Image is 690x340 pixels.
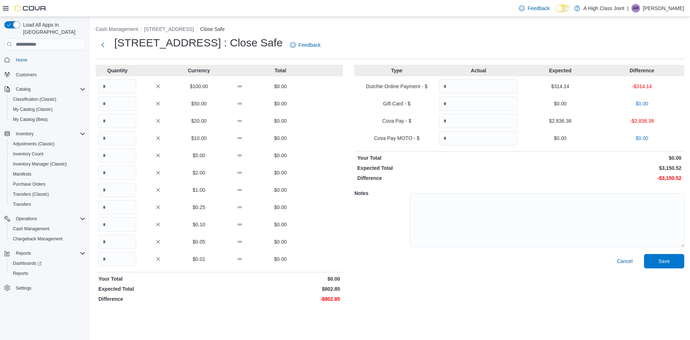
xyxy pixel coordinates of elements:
[10,140,57,148] a: Adjustments (Classic)
[10,235,86,243] span: Chargeback Management
[13,226,49,232] span: Cash Management
[10,170,86,178] span: Manifests
[10,105,86,114] span: My Catalog (Classic)
[13,117,48,122] span: My Catalog (Beta)
[10,95,86,104] span: Classification (Classic)
[16,131,33,137] span: Inventory
[13,151,43,157] span: Inventory Count
[1,129,88,139] button: Inventory
[98,131,136,145] input: Quantity
[357,117,436,124] p: Cova Pay - $
[262,135,299,142] p: $0.00
[13,214,86,223] span: Operations
[180,83,218,90] p: $100.00
[180,204,218,211] p: $0.25
[98,295,218,303] p: Difference
[10,115,51,124] a: My Catalog (Beta)
[10,150,46,158] a: Inventory Count
[262,100,299,107] p: $0.00
[521,164,681,172] p: $3,150.52
[556,5,571,12] input: Dark Mode
[7,104,88,114] button: My Catalog (Classic)
[13,191,49,197] span: Transfers (Classic)
[10,180,86,189] span: Purchase Orders
[357,100,436,107] p: Gift Card - $
[180,117,218,124] p: $20.00
[16,285,31,291] span: Settings
[262,117,299,124] p: $0.00
[96,38,110,52] button: Next
[603,83,681,90] p: -$314.14
[13,55,86,64] span: Home
[13,284,34,293] a: Settings
[180,135,218,142] p: $10.00
[1,84,88,94] button: Catalog
[180,67,218,74] p: Currency
[13,141,55,147] span: Adjustments (Classic)
[627,4,629,13] p: |
[98,217,136,232] input: Quantity
[16,57,27,63] span: Home
[439,67,518,74] p: Actual
[180,100,218,107] p: $50.00
[603,135,681,142] p: $0.00
[114,36,283,50] h1: [STREET_ADDRESS] : Close Safe
[7,258,88,268] a: Dashboards
[98,79,136,94] input: Quantity
[262,204,299,211] p: $0.00
[357,164,518,172] p: Expected Total
[13,85,86,94] span: Catalog
[603,100,681,107] p: $0.00
[98,252,136,266] input: Quantity
[521,67,599,74] p: Expected
[516,1,552,15] a: Feedback
[262,67,299,74] p: Total
[221,295,340,303] p: -$802.85
[98,96,136,111] input: Quantity
[10,115,86,124] span: My Catalog (Beta)
[10,160,86,168] span: Inventory Manager (Classic)
[10,160,70,168] a: Inventory Manager (Classic)
[200,26,225,32] button: Close Safe
[603,67,681,74] p: Difference
[13,271,28,276] span: Reports
[10,200,34,209] a: Transfers
[10,225,86,233] span: Cash Management
[1,54,88,65] button: Home
[10,225,52,233] a: Cash Management
[10,190,52,199] a: Transfers (Classic)
[658,258,670,265] span: Save
[439,131,518,145] input: Quantity
[10,105,56,114] a: My Catalog (Classic)
[262,186,299,194] p: $0.00
[10,95,59,104] a: Classification (Classic)
[10,180,49,189] a: Purchase Orders
[13,56,30,64] a: Home
[13,85,33,94] button: Catalog
[521,100,599,107] p: $0.00
[98,285,218,293] p: Expected Total
[13,106,53,112] span: My Catalog (Classic)
[98,200,136,214] input: Quantity
[1,214,88,224] button: Operations
[521,83,599,90] p: $314.14
[180,255,218,263] p: $0.01
[16,72,37,78] span: Customers
[180,238,218,245] p: $0.05
[13,236,63,242] span: Chargeback Management
[13,130,86,138] span: Inventory
[10,140,86,148] span: Adjustments (Classic)
[10,269,86,278] span: Reports
[16,216,37,222] span: Operations
[180,169,218,176] p: $2.00
[98,166,136,180] input: Quantity
[13,260,42,266] span: Dashboards
[357,174,518,182] p: Difference
[644,254,684,268] button: Save
[7,169,88,179] button: Manifests
[1,283,88,293] button: Settings
[7,159,88,169] button: Inventory Manager (Classic)
[584,4,625,13] p: A High Class Joint
[96,26,684,34] nav: An example of EuiBreadcrumbs
[521,154,681,162] p: $0.00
